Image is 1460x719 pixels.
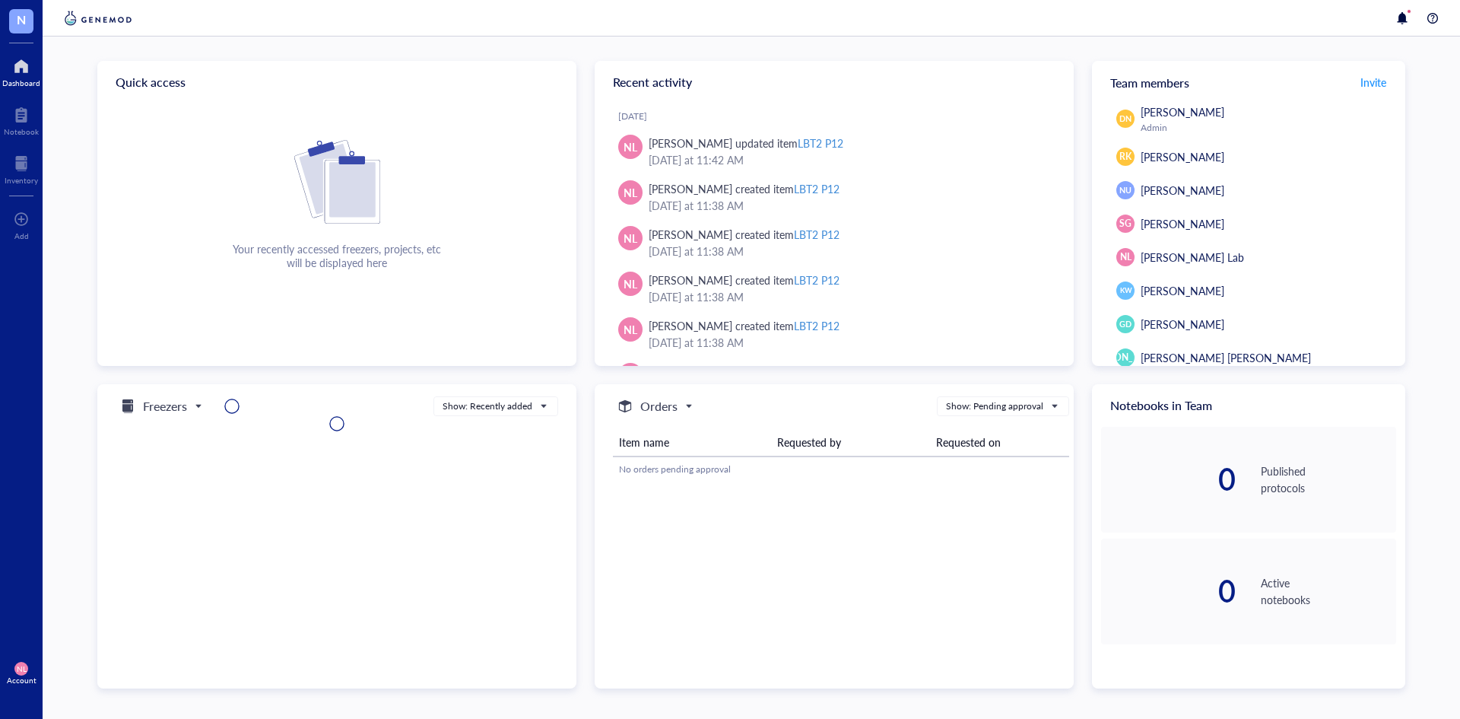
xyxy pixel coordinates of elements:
span: [PERSON_NAME] Lab [1141,250,1244,265]
div: Your recently accessed freezers, projects, etc will be displayed here [233,242,441,269]
th: Item name [613,428,771,457]
span: [PERSON_NAME] [1141,216,1224,231]
div: Active notebooks [1261,574,1396,608]
a: Notebook [4,103,39,136]
a: NL[PERSON_NAME] created itemLBT2 P12[DATE] at 11:38 AM [607,311,1062,357]
div: 0 [1101,464,1236,495]
a: Dashboard [2,54,40,87]
button: Invite [1360,70,1387,94]
div: Show: Recently added [443,399,532,413]
div: [PERSON_NAME] created item [649,272,839,288]
div: 0 [1101,576,1236,606]
div: [PERSON_NAME] created item [649,226,839,243]
span: DN [1119,113,1131,125]
span: [PERSON_NAME] [1141,104,1224,119]
div: Team members [1092,61,1405,103]
span: N [17,10,26,29]
div: [DATE] at 11:38 AM [649,334,1049,351]
th: Requested by [771,428,929,457]
span: NL [17,664,27,673]
div: [DATE] [618,110,1062,122]
span: NL [624,138,637,155]
span: KW [1119,285,1131,296]
span: [PERSON_NAME] [1141,183,1224,198]
div: Dashboard [2,78,40,87]
div: Published protocols [1261,463,1396,496]
div: LBT2 P12 [794,181,839,196]
img: Cf+DiIyRRx+BTSbnYhsZzE9to3+AfuhVxcka4spAAAAAElFTkSuQmCC [294,140,380,224]
div: Admin [1141,122,1390,134]
span: [PERSON_NAME] [PERSON_NAME] [1141,350,1311,365]
span: [PERSON_NAME] [1089,351,1163,364]
span: RK [1119,150,1131,164]
span: [PERSON_NAME] [1141,317,1224,332]
div: Recent activity [595,61,1074,103]
div: Notebooks in Team [1092,384,1405,427]
div: Show: Pending approval [946,399,1043,413]
span: NU [1119,184,1131,196]
a: NL[PERSON_NAME] created itemLBT2 P12[DATE] at 11:38 AM [607,220,1062,266]
div: LBT2 P12 [798,135,843,151]
div: LBT2 P12 [794,318,839,333]
span: [PERSON_NAME] [1141,283,1224,298]
span: NL [624,321,637,338]
div: [DATE] at 11:42 AM [649,151,1049,168]
h5: Freezers [143,397,187,415]
span: NL [624,184,637,201]
a: NL[PERSON_NAME] created itemLBT2 P12[DATE] at 11:38 AM [607,266,1062,311]
div: [DATE] at 11:38 AM [649,243,1049,259]
a: Inventory [5,151,38,185]
div: LBT2 P12 [794,272,839,288]
span: Invite [1360,75,1386,90]
img: genemod-logo [61,9,135,27]
span: NL [624,230,637,247]
span: [PERSON_NAME] [1141,149,1224,164]
div: Account [7,676,36,685]
div: [PERSON_NAME] created item [649,317,839,334]
span: NL [1120,250,1131,264]
a: NL[PERSON_NAME] updated itemLBT2 P12[DATE] at 11:42 AM [607,129,1062,174]
span: NL [624,275,637,292]
div: [PERSON_NAME] created item [649,180,839,197]
h5: Orders [640,397,678,415]
span: GD [1119,318,1131,330]
th: Requested on [930,428,1069,457]
div: [PERSON_NAME] updated item [649,135,843,151]
div: [DATE] at 11:38 AM [649,197,1049,214]
div: Add [14,231,29,240]
div: Inventory [5,176,38,185]
div: [DATE] at 11:38 AM [649,288,1049,305]
div: Quick access [97,61,576,103]
div: Notebook [4,127,39,136]
div: LBT2 P12 [794,227,839,242]
div: No orders pending approval [619,463,1063,476]
a: NL[PERSON_NAME] created itemLBT2 P12[DATE] at 11:38 AM [607,174,1062,220]
span: SG [1119,217,1131,231]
